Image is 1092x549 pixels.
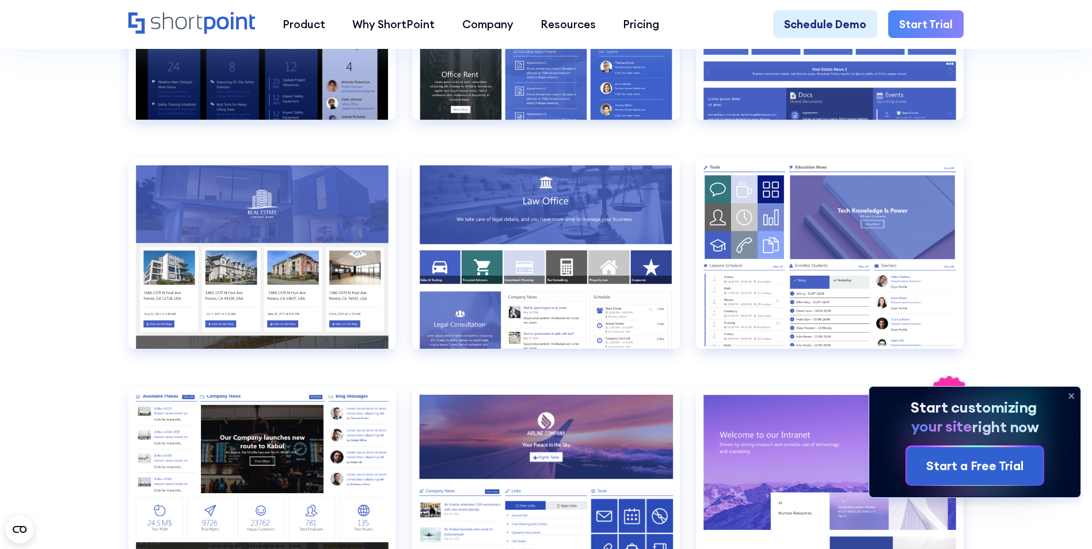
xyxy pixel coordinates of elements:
a: Start Trial [888,10,964,37]
div: Why ShortPoint [352,16,435,32]
button: Open CMP widget [6,516,33,543]
a: Employees Directory 1 [412,158,680,371]
a: Employees Directory 2 [696,158,964,371]
a: Home [128,12,256,36]
div: Resources [541,16,596,32]
a: Documents 3 [128,158,396,371]
div: Product [283,16,325,32]
a: Start a Free Trial [907,447,1043,485]
a: Pricing [610,10,673,37]
a: Company [448,10,527,37]
a: Why ShortPoint [339,10,448,37]
div: Company [462,16,513,32]
div: Start a Free Trial [926,456,1023,475]
div: Pricing [623,16,659,32]
a: Product [269,10,338,37]
a: Resources [527,10,609,37]
iframe: Chat Widget [1034,494,1092,549]
a: Schedule Demo [773,10,877,37]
